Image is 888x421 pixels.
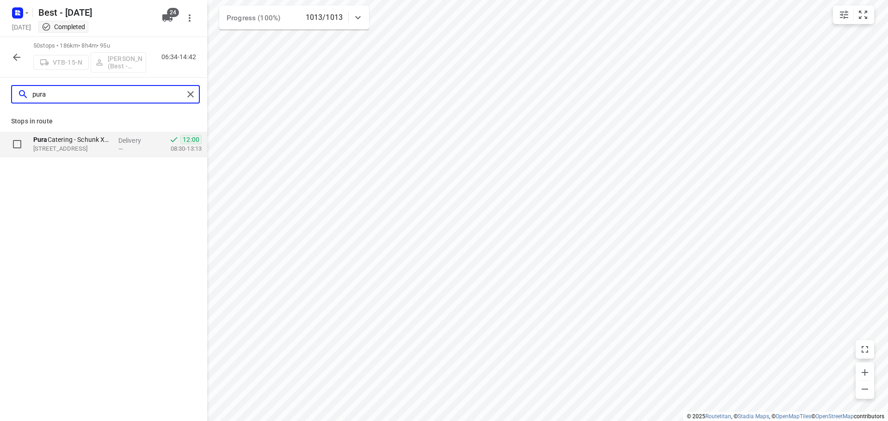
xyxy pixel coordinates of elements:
div: Progress (100%)1013/1013 [219,6,369,30]
button: More [180,9,199,27]
a: Stadia Maps [738,413,769,420]
a: Routetitan [705,413,731,420]
p: 08:30-13:13 [156,144,202,153]
span: Select [8,135,26,153]
span: — [118,146,123,153]
p: Catering - Schunk Xycarb Technology B.V.([PERSON_NAME]) [33,135,111,144]
b: Pura [33,136,48,143]
div: small contained button group [833,6,874,24]
button: 24 [158,9,177,27]
a: OpenMapTiles [776,413,811,420]
svg: Done [169,135,179,144]
p: Delivery [118,136,153,145]
a: OpenStreetMap [815,413,854,420]
p: 1013/1013 [306,12,343,23]
li: © 2025 , © , © © contributors [687,413,884,420]
p: 50 stops • 186km • 8h4m • 95u [33,42,146,50]
div: This project completed. You cannot make any changes to it. [42,22,85,31]
button: Map settings [835,6,853,24]
span: 12:00 [180,135,202,144]
span: 24 [167,8,179,17]
button: Fit zoom [854,6,872,24]
p: Stops in route [11,116,196,126]
input: Search stops within route [32,87,184,102]
p: [STREET_ADDRESS] [33,144,111,153]
p: 06:34-14:42 [161,52,200,62]
span: Progress (100%) [227,14,280,22]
